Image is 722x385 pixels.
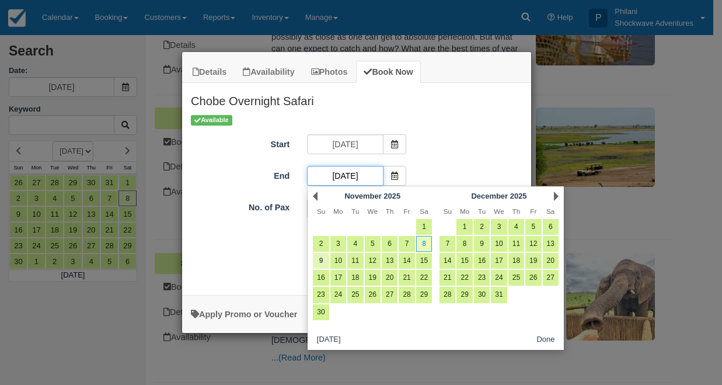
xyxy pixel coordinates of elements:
a: 24 [330,287,346,303]
span: Tuesday [478,207,486,215]
a: 7 [399,236,414,252]
a: 22 [456,270,472,286]
a: 5 [365,236,381,252]
a: 23 [474,270,490,286]
a: Prev [313,192,318,201]
a: 27 [543,270,559,286]
a: 29 [416,287,432,303]
span: Thursday [512,207,521,215]
span: Friday [404,207,410,215]
a: 17 [330,270,346,286]
a: 27 [382,287,397,303]
span: Tuesday [351,207,359,215]
a: 22 [416,270,432,286]
a: 14 [399,253,414,269]
span: Saturday [546,207,554,215]
a: 4 [347,236,363,252]
a: 13 [382,253,397,269]
a: 21 [440,270,455,286]
span: 2025 [510,192,527,200]
a: 6 [382,236,397,252]
a: 20 [543,253,559,269]
a: 30 [474,287,490,303]
span: Thursday [386,207,394,215]
a: 15 [416,253,432,269]
a: 1 [456,219,472,235]
a: 11 [508,236,524,252]
span: 2025 [383,192,400,200]
a: 2 [313,236,329,252]
a: 26 [365,287,381,303]
a: 17 [491,253,507,269]
a: 12 [525,236,541,252]
a: 9 [313,253,329,269]
a: 31 [491,287,507,303]
div: Item Modal [182,83,531,289]
span: Available [191,115,232,125]
a: 1 [416,219,432,235]
a: 12 [365,253,381,269]
a: 8 [456,236,472,252]
label: Start [182,134,298,151]
a: 23 [313,287,329,303]
a: 29 [456,287,472,303]
a: 6 [543,219,559,235]
a: Book Now [356,61,420,84]
a: 28 [440,287,455,303]
a: 10 [491,236,507,252]
a: Apply Voucher [191,310,297,319]
h2: Chobe Overnight Safari [182,83,531,113]
button: [DATE] [312,332,345,347]
a: Details [185,61,234,84]
a: 18 [508,253,524,269]
span: Monday [333,207,343,215]
a: 13 [543,236,559,252]
a: 28 [399,287,414,303]
span: November [344,192,381,200]
a: 18 [347,270,363,286]
a: 21 [399,270,414,286]
a: Next [554,192,559,201]
a: 3 [491,219,507,235]
a: 15 [456,253,472,269]
span: Sunday [317,207,325,215]
a: 3 [330,236,346,252]
a: 24 [491,270,507,286]
a: 19 [365,270,381,286]
a: 16 [313,270,329,286]
a: 4 [508,219,524,235]
button: Done [532,332,560,347]
label: No. of Pax [182,197,298,214]
a: Photos [304,61,355,84]
a: 11 [347,253,363,269]
a: Availability [235,61,302,84]
span: Wednesday [494,207,504,215]
a: 2 [474,219,490,235]
span: December [471,192,508,200]
a: 20 [382,270,397,286]
a: 30 [313,304,329,320]
a: 9 [474,236,490,252]
a: 25 [508,270,524,286]
span: Wednesday [368,207,378,215]
div: [DATE]: [182,275,531,290]
a: 19 [525,253,541,269]
span: Monday [460,207,469,215]
span: Friday [530,207,536,215]
a: 14 [440,253,455,269]
a: 8 [416,236,432,252]
a: 10 [330,253,346,269]
a: 26 [525,270,541,286]
label: End [182,166,298,182]
a: 25 [347,287,363,303]
a: 5 [525,219,541,235]
a: 16 [474,253,490,269]
a: 7 [440,236,455,252]
span: Saturday [420,207,428,215]
span: Sunday [444,207,452,215]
